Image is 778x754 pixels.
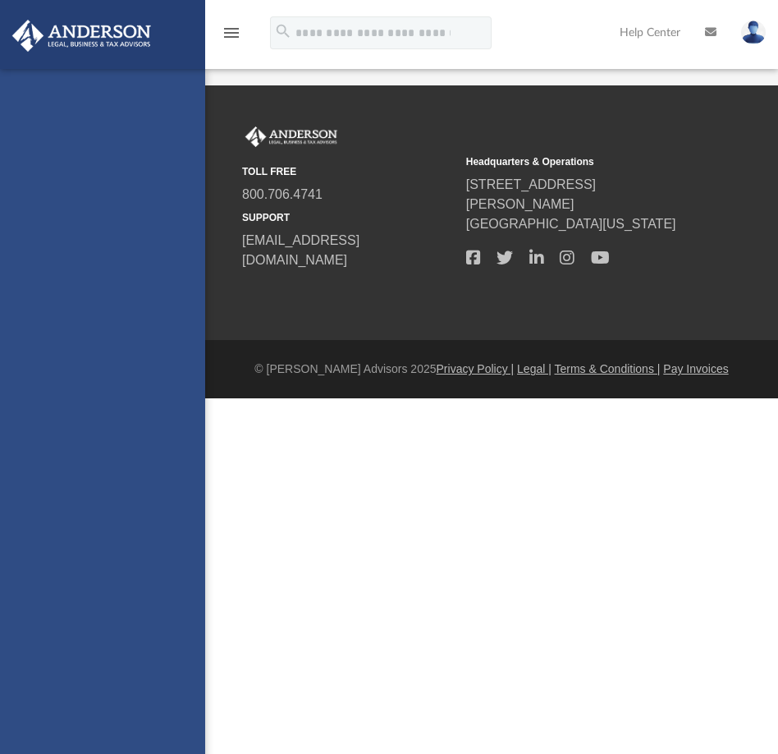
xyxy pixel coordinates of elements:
a: Legal | [517,362,551,375]
img: User Pic [741,21,766,44]
div: © [PERSON_NAME] Advisors 2025 [205,361,778,378]
i: search [274,22,292,40]
a: Pay Invoices [663,362,728,375]
a: 800.706.4741 [242,187,323,201]
a: menu [222,31,241,43]
a: Terms & Conditions | [555,362,661,375]
img: Anderson Advisors Platinum Portal [7,20,156,52]
a: Privacy Policy | [437,362,515,375]
small: SUPPORT [242,210,455,225]
img: Anderson Advisors Platinum Portal [242,126,341,148]
a: [EMAIL_ADDRESS][DOMAIN_NAME] [242,233,359,267]
i: menu [222,23,241,43]
a: [GEOGRAPHIC_DATA][US_STATE] [466,217,676,231]
a: [STREET_ADDRESS][PERSON_NAME] [466,177,596,211]
small: TOLL FREE [242,164,455,179]
small: Headquarters & Operations [466,154,679,169]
